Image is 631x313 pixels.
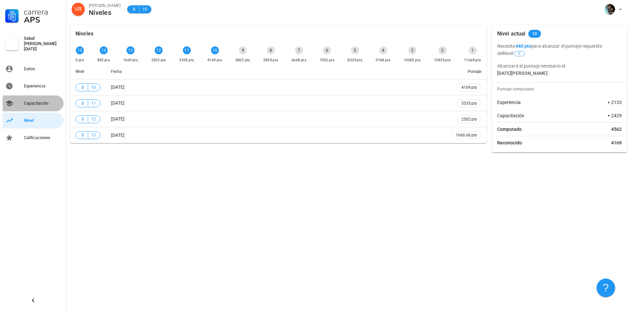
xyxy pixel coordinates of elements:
div: Puntaje computado [495,82,627,96]
b: 440 pts [515,43,531,49]
div: Carrera [24,8,61,16]
div: Niveles [89,9,121,16]
span: Puntaje [468,69,481,74]
div: 5835 pts [263,57,278,64]
span: 13 [91,132,96,138]
div: 6 [323,46,331,54]
div: 7 [295,46,303,54]
span: Computado [497,126,522,132]
a: Experiencia [3,78,64,94]
span: 3335 pts [461,100,477,107]
div: 2502 pts [151,57,166,64]
div: avatar [605,4,615,15]
span: 4562 [611,126,622,132]
span: Reconocido [497,139,522,146]
span: 11 [91,100,96,107]
a: Datos [3,61,64,77]
span: Capacitación [497,112,524,119]
div: 10 [211,46,219,54]
div: 15 [76,46,84,54]
span: Nivel [76,69,84,74]
div: avatar [72,3,85,16]
th: Nivel [70,64,106,79]
div: 1 [469,46,477,54]
div: 10002 pts [404,57,421,64]
div: Nivel [24,118,61,123]
div: 9 [239,46,247,54]
span: 10 [532,30,537,38]
span: B [131,6,136,13]
a: Calificaciones [3,130,64,146]
span: 12 [91,116,96,123]
span: [DATE] [111,132,125,138]
span: B [80,132,85,138]
div: 7502 pts [320,57,335,64]
span: Nivel [503,51,525,56]
a: Capacitación [3,95,64,111]
a: Nivel [3,113,64,129]
div: APS [24,16,61,24]
div: 14 [100,46,108,54]
th: Puntaje [446,64,487,79]
span: 2502 pts [461,116,477,123]
span: 10 [91,84,96,91]
div: 4169 pts [207,57,222,64]
p: Necesita para alcanzar el puntaje requerido del [497,42,622,57]
div: Capacitación [24,101,61,106]
p: Alcanzará el puntaje necesario el . [497,62,622,77]
div: 4 [379,46,387,54]
div: 5002 pts [236,57,250,64]
div: 3335 pts [179,57,194,64]
div: 8 [267,46,275,54]
div: 9168 pts [376,57,391,64]
div: Experiencia [24,83,61,89]
span: 1666.66 pts [456,132,477,138]
div: 835 pts [97,57,110,64]
div: Calificaciones [24,135,61,140]
div: 0 pts [76,57,84,64]
span: [DATE] [111,116,125,122]
span: Experiencia [497,99,521,106]
span: + 2133 [607,99,622,106]
span: 4169 pts [461,84,477,91]
div: 6668 pts [291,57,306,64]
div: 1669 pts [123,57,138,64]
span: B [80,100,85,107]
div: Datos [24,66,61,72]
span: [DATE] [111,100,125,106]
span: B [80,116,85,123]
span: 4169 [611,139,622,146]
div: 3 [408,46,416,54]
span: VR [75,3,82,16]
span: 9 [518,51,520,56]
div: 10835 pts [434,57,451,64]
span: + 2429 [607,112,622,119]
div: 11 [183,46,191,54]
span: 10 [142,6,147,13]
span: Fecha [111,69,122,74]
th: Fecha [106,64,446,79]
div: Nivel actual [497,25,526,42]
div: [PERSON_NAME] [89,2,121,9]
div: Niveles [76,25,93,42]
span: [DATE] [111,84,125,90]
span: B [80,84,85,91]
div: 5 [351,46,359,54]
div: Salud [PERSON_NAME][DATE] [24,36,61,52]
div: 11668 pts [464,57,481,64]
div: 8335 pts [347,57,362,64]
div: 13 [127,46,134,54]
div: 2 [439,46,447,54]
b: [DATE][PERSON_NAME] [497,71,548,76]
div: 12 [155,46,163,54]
